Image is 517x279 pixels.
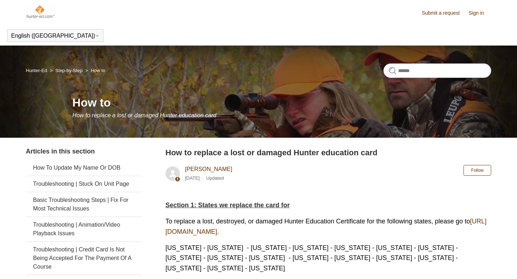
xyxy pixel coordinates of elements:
li: Step-by-Step [48,68,84,73]
a: Hunter-Ed [26,68,47,73]
div: Chat Support [471,255,512,274]
span: How to replace a lost or damaged Hunter education card [73,112,216,118]
a: Submit a request [422,9,467,17]
li: Hunter-Ed [26,68,48,73]
a: Step-by-Step [55,68,83,73]
a: [PERSON_NAME] [185,166,232,172]
span: Articles in this section [26,148,95,155]
span: [US_STATE] - [US_STATE] - [US_STATE] - [US_STATE] - [US_STATE] - [US_STATE] - [US_STATE] - [US_ST... [166,244,458,272]
a: Basic Troubleshooting Steps | Fix For Most Technical Issues [26,192,142,217]
time: 11/20/2023, 09:20 [185,175,200,181]
button: Follow Article [464,165,491,176]
span: Section 1: States we replace the card for [166,202,290,209]
a: Troubleshooting | Animation/Video Playback Issues [26,217,142,241]
h2: How to replace a lost or damaged Hunter education card [166,147,491,159]
a: Troubleshooting | Stuck On Unit Page [26,176,142,192]
a: [URL][DOMAIN_NAME] [166,218,487,235]
button: English ([GEOGRAPHIC_DATA]) [11,33,99,39]
input: Search [383,63,491,78]
a: Troubleshooting | Credit Card Is Not Being Accepted For The Payment Of A Course [26,242,142,275]
a: How to [91,68,105,73]
li: Updated [206,175,224,181]
a: How To Update My Name Or DOB [26,160,142,176]
li: How to [84,68,106,73]
img: Hunter-Ed Help Center home page [26,4,55,19]
span: To replace a lost, destroyed, or damaged Hunter Education Certificate for the following states, p... [166,218,487,235]
a: Sign in [469,9,491,17]
h1: How to [73,94,491,111]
